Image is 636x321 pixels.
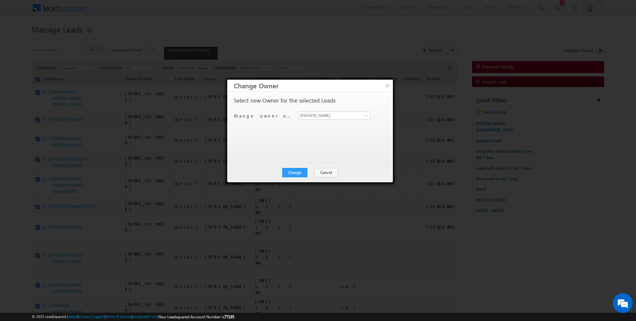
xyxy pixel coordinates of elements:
[234,98,336,104] p: Select new Owner for the selected Leads
[282,168,307,177] button: Change
[97,204,120,213] em: Submit
[79,314,105,319] a: Contact Support
[68,314,78,319] a: About
[11,35,28,43] img: d_60004797649_company_0_60004797649
[234,113,293,119] p: Change owner of 14 leads to
[106,314,132,319] a: Terms of Service
[314,168,338,177] button: Cancel
[132,314,158,319] a: Acceptable Use
[234,80,393,91] h3: Change Owner
[34,35,111,43] div: Leave a message
[382,80,393,91] button: ×
[361,112,370,119] a: Show All Items
[159,314,234,319] span: Your Leadsquared Account Number is
[109,3,125,19] div: Minimize live chat window
[9,61,121,199] textarea: Type your message and click 'Submit'
[32,314,234,320] span: © 2025 LeadSquared | | | | |
[224,314,234,319] span: 77195
[298,112,370,120] input: Type to Search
